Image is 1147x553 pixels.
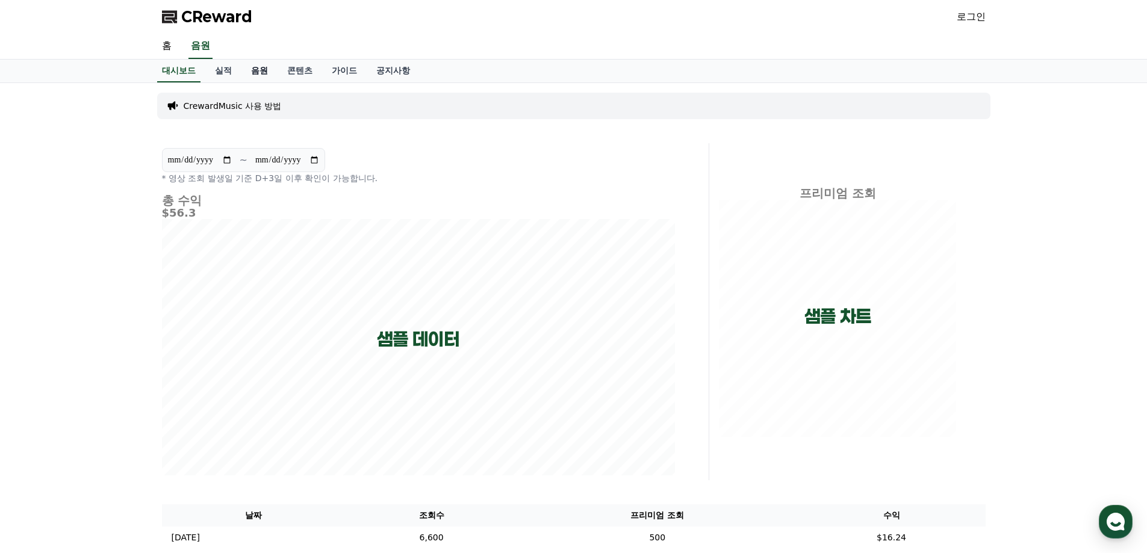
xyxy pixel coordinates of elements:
[346,504,517,527] th: 조회수
[346,527,517,549] td: 6,600
[367,60,420,82] a: 공지사항
[719,187,957,200] h4: 프리미엄 조회
[517,527,797,549] td: 500
[155,382,231,412] a: 설정
[181,7,252,26] span: CReward
[798,504,986,527] th: 수익
[162,504,346,527] th: 날짜
[184,100,282,112] a: CrewardMusic 사용 방법
[172,531,200,544] p: [DATE]
[322,60,367,82] a: 가이드
[240,153,247,167] p: ~
[186,400,200,409] span: 설정
[241,60,278,82] a: 음원
[804,306,871,327] p: 샘플 차트
[162,207,675,219] h5: $56.3
[957,10,986,24] a: 로그인
[38,400,45,409] span: 홈
[188,34,213,59] a: 음원
[110,400,125,410] span: 대화
[4,382,79,412] a: 홈
[152,34,181,59] a: 홈
[205,60,241,82] a: 실적
[377,329,459,350] p: 샘플 데이터
[517,504,797,527] th: 프리미엄 조회
[162,7,252,26] a: CReward
[278,60,322,82] a: 콘텐츠
[798,527,986,549] td: $16.24
[157,60,200,82] a: 대시보드
[162,172,675,184] p: * 영상 조회 발생일 기준 D+3일 이후 확인이 가능합니다.
[162,194,675,207] h4: 총 수익
[79,382,155,412] a: 대화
